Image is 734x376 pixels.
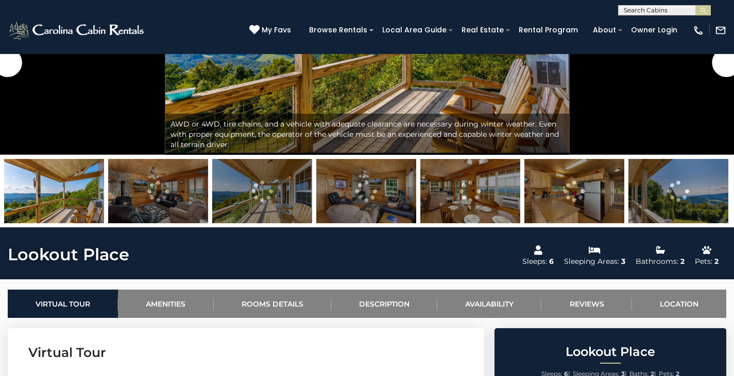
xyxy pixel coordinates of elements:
img: 163278050 [316,159,416,223]
a: About [588,22,621,38]
a: Rental Program [514,22,583,38]
a: Location [632,290,726,318]
a: Amenities [118,290,213,318]
a: Local Area Guide [377,22,452,38]
img: 163278038 [524,159,624,223]
img: White-1-2.png [8,20,147,41]
a: My Favs [249,25,294,36]
span: My Favs [262,25,291,35]
img: 163278035 [108,159,208,223]
a: Availability [437,290,541,318]
a: Reviews [541,290,631,318]
h3: Virtual Tour [28,344,464,362]
a: Browse Rentals [304,22,372,38]
a: Real Estate [456,22,509,38]
img: 163278051 [212,159,312,223]
a: Rooms Details [214,290,331,318]
a: Description [331,290,437,318]
img: 163278036 [628,159,728,223]
a: Virtual Tour [8,290,118,318]
h2: Lookout Place [497,345,724,359]
img: 163278037 [420,159,520,223]
img: phone-regular-white.png [693,25,704,36]
img: 163278034 [4,159,104,223]
div: AWD or 4WD, tire chains, and a vehicle with adequate clearance are necessary during winter weathe... [165,114,569,155]
img: mail-regular-white.png [715,25,726,36]
a: Owner Login [626,22,682,38]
